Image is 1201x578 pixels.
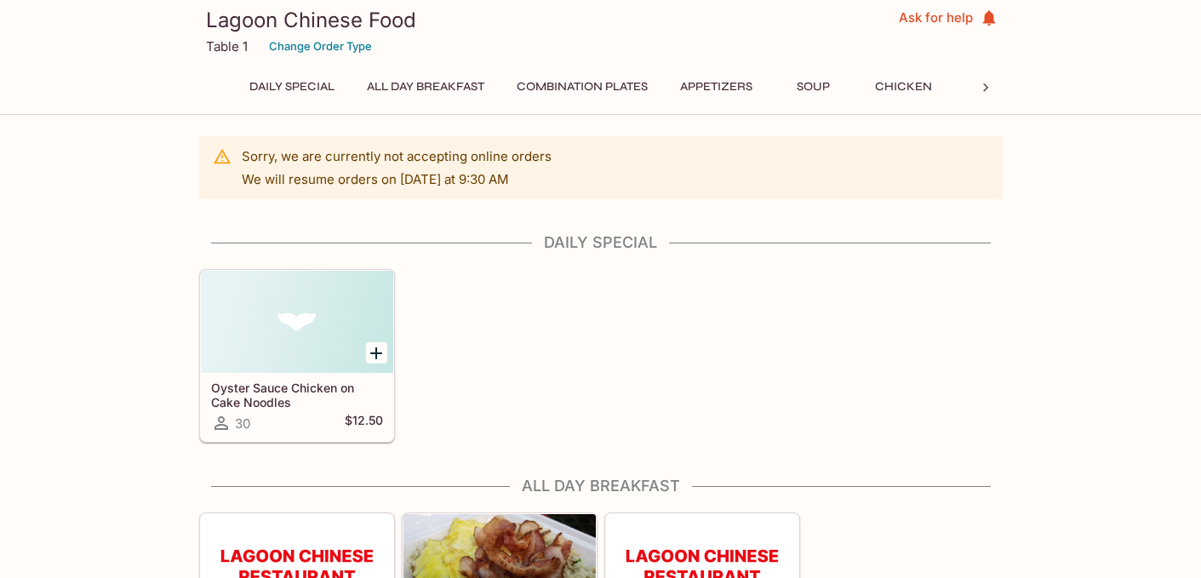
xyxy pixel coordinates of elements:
h4: Daily Special [199,233,1003,252]
button: Appetizers [671,75,762,99]
a: Oyster Sauce Chicken on Cake Noodles30$12.50 [200,270,394,442]
button: Add Oyster Sauce Chicken on Cake Noodles [366,342,387,363]
p: We will resume orders on [DATE] at 9:30 AM [242,171,552,187]
button: Beef [956,75,1032,99]
div: Oyster Sauce Chicken on Cake Noodles [201,271,393,373]
h5: $12.50 [345,413,383,433]
button: All Day Breakfast [357,75,494,99]
button: Daily Special [240,75,344,99]
button: Chicken [866,75,942,99]
span: 30 [235,415,250,432]
h4: All Day Breakfast [199,477,1003,495]
p: Sorry, we are currently not accepting online orders [242,148,552,164]
h5: Oyster Sauce Chicken on Cake Noodles [211,381,383,409]
p: Table 1 [206,38,248,54]
h3: Lagoon Chinese Food [206,7,898,33]
button: Combination Plates [507,75,657,99]
button: Change Order Type [261,33,380,60]
button: Soup [775,75,852,99]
